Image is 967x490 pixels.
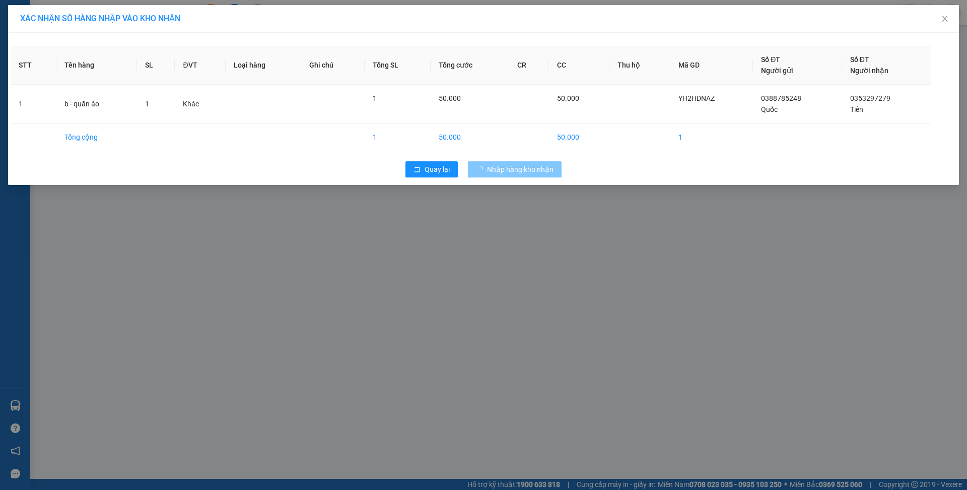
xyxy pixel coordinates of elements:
[4,66,49,75] span: 0968278298
[56,124,136,151] td: Tổng cộng
[476,166,487,173] span: loading
[373,94,377,102] span: 1
[850,105,863,113] span: Tiên
[850,55,869,64] span: Số ĐT
[549,124,609,151] td: 50.000
[405,161,458,177] button: rollbackQuay lại
[609,46,670,85] th: Thu hộ
[175,85,226,124] td: Khác
[11,85,56,124] td: 1
[79,18,124,29] span: JH6B3581
[175,46,226,85] th: ĐVT
[11,46,56,85] th: STT
[226,46,301,85] th: Loại hàng
[365,124,431,151] td: 1
[670,46,753,85] th: Mã GD
[56,85,136,124] td: b - quần áo
[850,67,888,75] span: Người nhận
[468,161,562,177] button: Nhập hàng kho nhận
[365,46,431,85] th: Tổng SL
[301,46,365,85] th: Ghi chú
[439,94,461,102] span: 50.000
[509,46,549,85] th: CR
[413,166,421,174] span: rollback
[761,67,793,75] span: Người gửi
[56,46,136,85] th: Tên hàng
[931,5,959,33] button: Close
[678,94,715,102] span: YH2HDNAZ
[761,105,778,113] span: Quốc
[850,94,890,102] span: 0353297279
[145,100,149,108] span: 1
[4,35,47,64] span: 33 Bác Ái, P Phước Hội, TX Lagi
[431,124,509,151] td: 50.000
[670,124,753,151] td: 1
[941,15,949,23] span: close
[425,164,450,175] span: Quay lại
[761,94,801,102] span: 0388785248
[431,46,509,85] th: Tổng cước
[557,94,579,102] span: 50.000
[20,14,180,23] span: XÁC NHẬN SỐ HÀNG NHẬP VÀO KHO NHẬN
[549,46,609,85] th: CC
[4,4,50,32] strong: Nhà xe Mỹ Loan
[761,55,780,64] span: Số ĐT
[137,46,175,85] th: SL
[487,164,554,175] span: Nhập hàng kho nhận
